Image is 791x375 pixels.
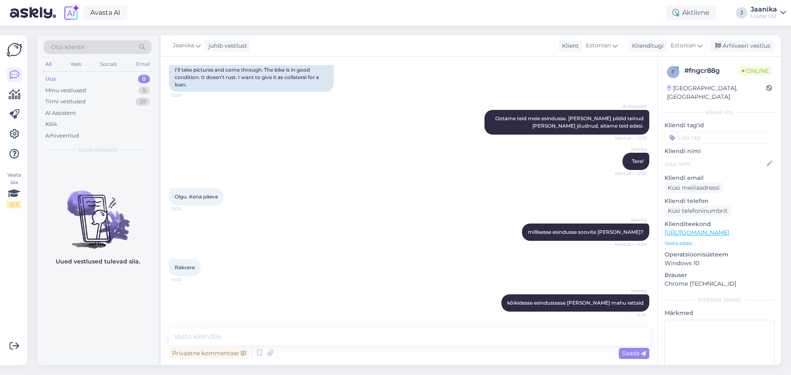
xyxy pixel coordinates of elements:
div: 0 [138,75,150,83]
a: JaanikaLuutar OÜ [751,6,786,19]
span: Tere! [632,158,644,164]
div: Privaatne kommentaar [169,348,249,359]
p: Brauser [665,271,775,280]
div: # fngcr88g [684,66,739,76]
div: Vaata siia [7,171,21,208]
p: Klienditeekond [665,220,775,228]
span: Online [739,66,772,75]
div: juhib vestlust [205,42,247,50]
div: [GEOGRAPHIC_DATA], [GEOGRAPHIC_DATA] [667,84,766,101]
img: Askly Logo [7,42,22,58]
p: Vaata edasi ... [665,240,775,247]
p: Kliendi nimi [665,147,775,156]
span: 12:33 [171,92,202,98]
span: Saada [622,349,646,357]
span: Jaanika [173,41,194,50]
span: Otsi kliente [51,43,84,51]
span: Uued vestlused [79,146,117,154]
span: Jaanika [616,217,647,223]
p: Märkmed [665,309,775,317]
div: [PERSON_NAME] [665,296,775,304]
div: Aktiivne [666,5,716,20]
div: Minu vestlused [45,86,86,95]
div: 9 [138,86,150,95]
span: millisesse esindusse soovite [PERSON_NAME]? [528,229,644,235]
a: [URL][DOMAIN_NAME] [665,229,729,236]
div: Luutar OÜ [751,13,777,19]
div: Socials [98,59,119,70]
div: Arhiveeritud [45,132,79,140]
span: kõikidesse esindustesse [PERSON_NAME] mahu rattaid [507,300,644,306]
p: Operatsioonisüsteem [665,250,775,259]
span: Nähtud ✓ 12:34 [615,241,647,247]
span: Estonian [671,41,696,50]
div: Email [134,59,152,70]
span: 12:34 [171,206,202,212]
span: Rakvere [175,264,195,270]
input: Lisa tag [665,131,775,144]
div: Tiimi vestlused [45,98,86,106]
p: Kliendi telefon [665,197,775,205]
span: 12:34 [171,277,202,283]
div: Uus [45,75,56,83]
div: Arhiveeri vestlus [710,40,774,51]
span: Jaanika [616,288,647,294]
p: Kliendi tag'id [665,121,775,130]
a: Avasta AI [83,6,127,20]
div: Küsi telefoninumbrit [665,205,731,217]
span: Jaanika [616,146,647,152]
div: J [736,7,747,19]
div: Kliendi info [665,109,775,116]
div: I'll take pictures and come through. The bike is in good condition. It doesn't rust. I want to gi... [169,63,334,92]
input: Lisa nimi [665,159,765,168]
span: Estonian [586,41,611,50]
span: Nähtud ✓ 12:33 [615,170,647,177]
div: Web [69,59,83,70]
p: Uued vestlused tulevad siia. [56,257,140,266]
span: Ootame teid meie esindusse. [PERSON_NAME] pildid teinud [PERSON_NAME] jõudnud, aitame teid edasi. [495,115,645,129]
span: AI Assistent [616,103,647,109]
img: No chats [37,176,158,250]
p: Windows 10 [665,259,775,268]
span: f [672,69,675,75]
div: Klient [559,42,579,50]
div: 2 / 3 [7,201,21,208]
div: Jaanika [751,6,777,13]
p: Kliendi email [665,174,775,182]
p: Chrome [TECHNICAL_ID] [665,280,775,288]
div: Küsi meiliaadressi [665,182,723,193]
span: 12:34 [616,312,647,318]
div: 29 [136,98,150,106]
div: Kõik [45,120,57,128]
div: AI Assistent [45,109,76,117]
img: explore-ai [63,4,80,21]
span: Olgu. Kena päeva [175,193,218,200]
div: Klienditugi [629,42,664,50]
span: Nähtud ✓ 12:33 [615,135,647,141]
div: All [44,59,53,70]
